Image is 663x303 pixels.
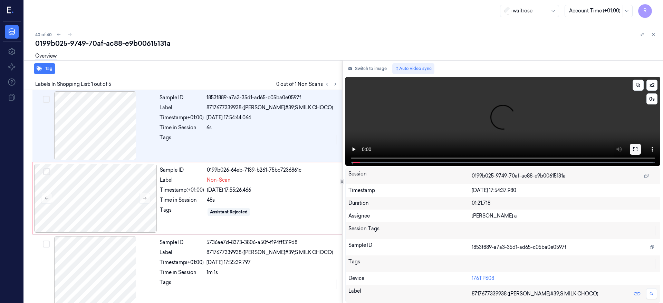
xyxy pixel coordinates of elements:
button: Select row [43,168,50,175]
button: x2 [646,80,657,91]
div: 176TP608 [472,275,657,282]
div: Tags [160,134,204,145]
div: Session Tags [348,225,472,236]
div: Timestamp [348,187,472,194]
div: Assistant Rejected [210,209,248,215]
div: Sample ID [160,166,204,174]
div: 6s [206,124,338,131]
div: Sample ID [160,239,204,246]
div: 48s [207,196,338,204]
span: 8717677339938 ([PERSON_NAME]#39;S MILK CHOCO) [206,104,333,111]
button: Switch to image [345,63,390,74]
span: 0 out of 1 Non Scans [276,80,339,88]
div: Timestamp (+01:00) [160,114,204,121]
div: Tags [160,279,204,290]
span: 1853f889-a7a3-35d1-ad65-c05ba0e0597f [472,244,566,251]
a: Overview [35,52,57,60]
span: Labels In Shopping List: 1 out of 5 [35,81,111,88]
span: 0199b025-9749-70af-ac88-e9b00615131a [472,172,566,180]
button: 0s [646,93,657,104]
button: R [638,4,652,18]
span: 40 of 40 [35,32,52,38]
div: Time in Session [160,269,204,276]
div: Time in Session [160,196,204,204]
span: Non-Scan [207,176,231,184]
div: [DATE] 17:55:39.797 [206,259,338,266]
div: Device [348,275,472,282]
div: 0199b025-9749-70af-ac88-e9b00615131a [35,39,657,48]
div: 0199b026-64eb-7139-b261-75bc7236861c [207,166,338,174]
div: Tags [160,206,204,218]
button: Tag [34,63,55,74]
button: Select row [43,241,50,248]
div: Label [160,249,204,256]
div: 01:21.718 [472,200,657,207]
button: Auto video sync [392,63,434,74]
div: [DATE] 17:54:37.980 [472,187,657,194]
div: 5736ae7d-8373-3806-a50f-f194ff1319d8 [206,239,338,246]
div: Sample ID [348,242,472,253]
div: Label [348,287,472,300]
div: Timestamp (+01:00) [160,259,204,266]
div: 1853f889-a7a3-35d1-ad65-c05ba0e0597f [206,94,338,101]
div: Tags [348,258,472,269]
div: Assignee [348,212,472,220]
div: Session [348,170,472,181]
div: [DATE] 17:54:44.064 [206,114,338,121]
div: 1m 1s [206,269,338,276]
span: 8717677339938 ([PERSON_NAME]#39;S MILK CHOCO) [472,290,598,297]
div: [PERSON_NAME] a [472,212,657,220]
div: Duration [348,200,472,207]
button: Select row [43,96,50,103]
div: Time in Session [160,124,204,131]
span: 8717677339938 ([PERSON_NAME]#39;S MILK CHOCO) [206,249,333,256]
div: Label [160,104,204,111]
div: Label [160,176,204,184]
div: Timestamp (+01:00) [160,186,204,194]
div: [DATE] 17:55:26.466 [207,186,338,194]
div: Sample ID [160,94,204,101]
